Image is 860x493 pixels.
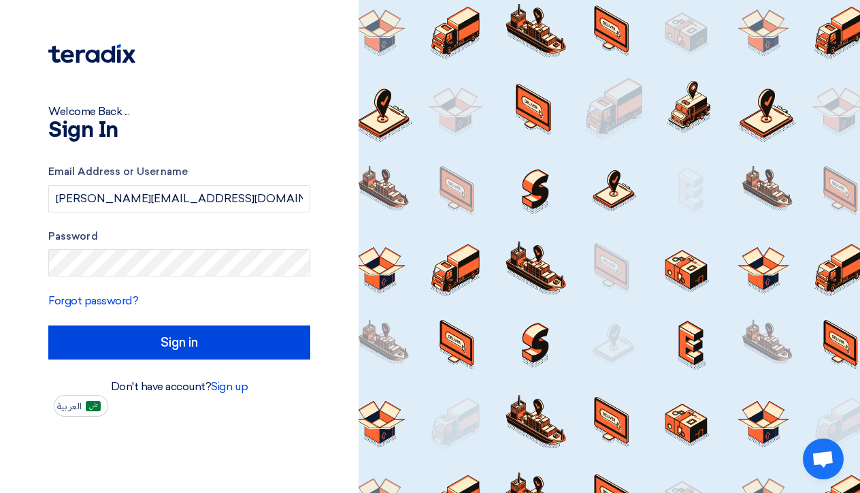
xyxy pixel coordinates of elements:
label: Email Address or Username [48,164,310,180]
div: Don't have account? [48,379,310,395]
label: Password [48,229,310,244]
div: Welcome Back ... [48,104,310,120]
span: العربية [57,402,82,411]
a: Forgot password? [48,294,138,307]
h1: Sign In [48,120,310,142]
img: Teradix logo [48,44,135,63]
a: Open chat [803,439,844,479]
input: Enter your business email or username [48,185,310,212]
input: Sign in [48,325,310,360]
a: Sign up [211,380,248,393]
button: العربية [54,395,108,417]
img: ar-AR.png [86,401,101,411]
